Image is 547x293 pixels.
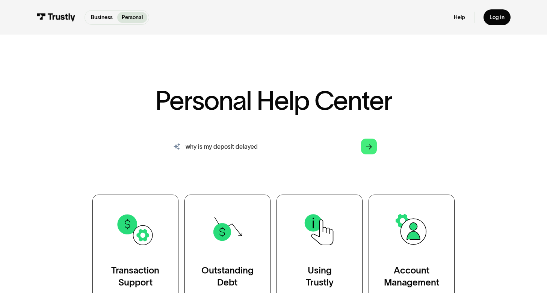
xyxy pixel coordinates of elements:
div: Outstanding Debt [201,264,254,288]
a: Business [86,12,117,23]
input: search [164,134,382,159]
p: Business [91,14,113,21]
div: Using Trustly [306,264,334,288]
a: Personal [117,12,147,23]
form: Search [164,134,382,159]
div: Account Management [384,264,439,288]
div: Log in [490,14,505,21]
p: Personal [122,14,143,21]
a: Log in [484,9,511,25]
a: Help [454,14,465,21]
h1: Personal Help Center [155,87,392,113]
div: Transaction Support [111,264,159,288]
img: Trustly Logo [36,13,76,21]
